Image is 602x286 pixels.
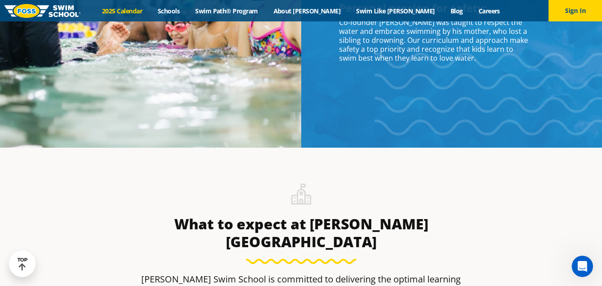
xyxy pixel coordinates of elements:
[17,257,28,271] div: TOP
[94,7,150,15] a: 2025 Calendar
[291,183,311,211] img: icon-school-building.png
[132,215,471,251] h3: What to expect at [PERSON_NAME][GEOGRAPHIC_DATA]
[348,7,443,15] a: Swim Like [PERSON_NAME]
[572,256,593,277] iframe: Intercom live chat
[4,4,81,18] img: FOSS Swim School Logo
[266,7,348,15] a: About [PERSON_NAME]
[188,7,266,15] a: Swim Path® Program
[339,18,532,62] p: Co-founder [PERSON_NAME] was taught to respect the water and embrace swimming by his mother, who ...
[442,7,471,15] a: Blog
[150,7,188,15] a: Schools
[471,7,508,15] a: Careers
